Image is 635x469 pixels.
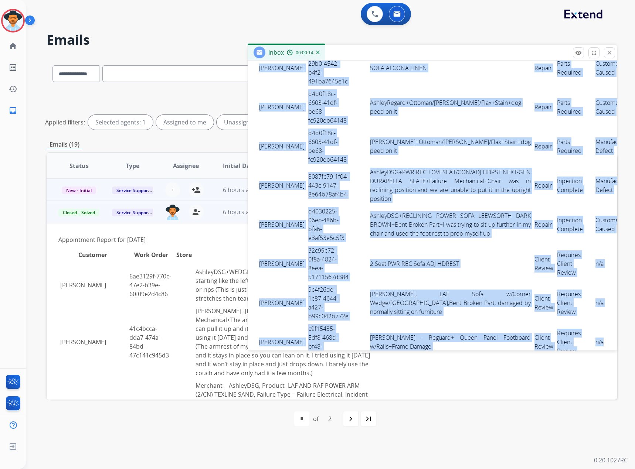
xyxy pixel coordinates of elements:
span: New - Initial [62,186,96,194]
a: 8087fc79-1f04-443c-9147-8e64b78af4b4 [308,172,349,198]
td: Customer Caused [594,88,633,127]
td: AshleyDSG+RECLINING POWER SOFA LEEWSORTH DARK BROWN+Bent Broken Part+I was trying to sit up furth... [368,205,533,244]
a: 72a67151-29b0-4542-b4f2-491ba7645e1c [308,51,348,85]
td: [PERSON_NAME] [257,127,306,166]
td: [PERSON_NAME] - Reguard+ Queen Panel Footboard w/Rails+Frame Damage [368,322,533,362]
mat-icon: fullscreen [591,49,597,56]
td: Repair [533,48,555,88]
td: AshleyRegard+Ottoman/[PERSON_NAME]/Flax+Stain+dog peed on it [368,88,533,127]
span: Assignee [173,161,199,170]
td: [PERSON_NAME], LAF Sofa w/Corner Wedge/[GEOGRAPHIC_DATA],Bent Broken Part, damaged by normally si... [368,283,533,322]
div: Selected agents: 1 [88,115,153,130]
div: of [313,414,319,423]
td: Customer Caused [594,205,633,244]
a: d4d0f18c-6603-41df-be68-fc920eb64148 [308,90,347,124]
a: Parts Required [557,138,582,155]
mat-icon: inbox [9,106,17,115]
td: Client Review [533,283,555,322]
span: Closed – Solved [58,209,99,216]
a: Requires Client Review [557,251,581,277]
img: avatar [3,10,23,31]
a: Requires Client Review [557,329,581,355]
td: [PERSON_NAME] [257,48,306,88]
td: 6ae3129f-770c-47e2-b39e-60f09e2d4c86 [128,266,174,305]
span: Initial Date [223,161,256,170]
a: Inpection Complete [557,177,583,194]
h2: Emails [47,32,617,47]
a: Parts Required [557,99,582,116]
mat-icon: navigate_next [346,414,355,423]
span: Service Support [112,186,154,194]
td: Client Review [533,244,555,283]
td: [PERSON_NAME] [58,266,128,305]
th: Issue [194,244,374,266]
mat-icon: person_add [192,185,201,194]
p: Emails (19) [47,140,82,149]
button: + [165,182,180,197]
th: Work Order [128,244,174,266]
th: Store [174,244,194,266]
a: d4030225-06ec-486b-bfa6-e3af53e5c5f3 [308,207,344,242]
a: 32c99c72-0f8a-4824-8eea-51711567d384 [308,246,349,281]
td: 41c4bcca-dda7-474a-84bd-47c141c945d3 [128,305,174,379]
span: 6 hours ago [223,186,256,194]
img: agent-avatar [165,205,180,220]
a: Requires Client Review [557,290,581,316]
mat-icon: last_page [364,414,373,423]
td: n/a [594,283,633,322]
td: 2 Seat PWR REC Sofa ADJ HDREST [368,244,533,283]
a: c9f15435-5df8-468d-bf48-7d1254c0be18 [308,325,349,359]
td: [PERSON_NAME] [257,205,306,244]
mat-icon: home [9,42,17,51]
mat-icon: history [9,85,17,93]
span: Type [126,161,139,170]
span: Status [69,161,89,170]
a: AshleyDSG+WEDGE KEENER ASH+Separation Seam+This is just starting like the left arm couch started.... [196,268,370,302]
a: 9c4f26de-1c87-4644-a427-b99c042b772e [308,285,349,320]
p: Applied filters: [45,118,85,127]
td: [PERSON_NAME]+Ottoman/[PERSON_NAME]/Flax+Stain+dog peed on it [368,127,533,166]
span: Service Support [112,209,154,216]
span: 6 hours ago [223,208,256,216]
td: [PERSON_NAME] [257,166,306,205]
mat-icon: person_remove [192,208,201,216]
td: Repair [533,127,555,166]
td: [PERSON_NAME] [257,88,306,127]
th: Customer [58,244,128,266]
a: d4d0f18c-6603-41df-be68-fc920eb64148 [308,129,347,164]
td: Repair [533,166,555,205]
a: Parts Required [557,59,582,76]
td: [PERSON_NAME] [58,305,128,379]
td: Manufacturer Defect [594,127,633,166]
span: Inbox [268,48,284,57]
span: 00:00:14 [296,50,313,56]
td: n/a [594,322,633,362]
p: 0.20.1027RC [594,456,628,465]
div: Assigned to me [156,115,214,130]
td: Client Review [533,322,555,362]
td: Repair [533,88,555,127]
td: Repair [533,205,555,244]
div: Unassigned [217,115,264,130]
a: [PERSON_NAME]+[PERSON_NAME] 2 Seater White+ Failure Mechanical+The armrest of my couch has a leve... [196,307,370,377]
a: Inpection Complete [557,216,583,233]
td: [PERSON_NAME] [257,283,306,322]
td: SOFA ALCONA LINEN [368,48,533,88]
td: [PERSON_NAME] [257,322,306,362]
mat-icon: remove_red_eye [575,49,582,56]
td: n/a [594,244,633,283]
mat-icon: list_alt [9,63,17,72]
td: AshleyDSG+PWR REC LOVESEAT/CON/ADJ HDRST NEXT-GEN DURAPELLA SLATE+Failure Mechanical+Chair was in... [368,166,533,205]
td: Customer Caused [594,48,633,88]
div: 2 [322,411,337,426]
h2: Appointment Report for [DATE] [58,235,498,244]
td: Manufacturer Defect [594,166,633,205]
span: + [171,185,174,194]
td: [PERSON_NAME] [257,244,306,283]
mat-icon: close [606,49,613,56]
